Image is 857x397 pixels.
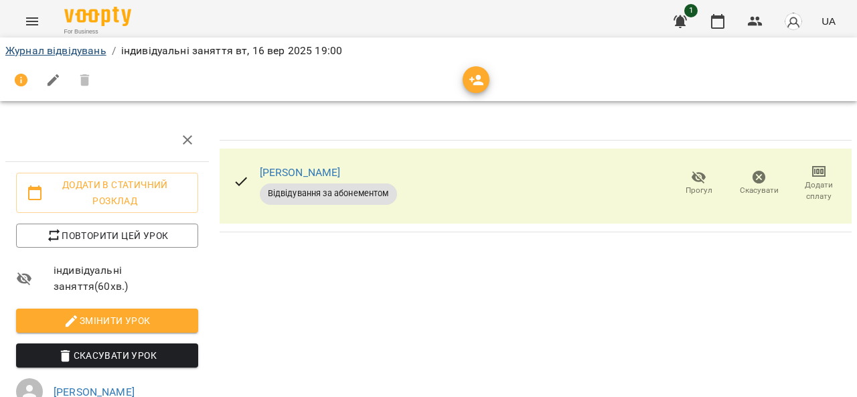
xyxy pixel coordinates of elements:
[797,179,841,202] span: Додати сплату
[669,165,729,202] button: Прогул
[27,347,187,364] span: Скасувати Урок
[112,43,116,59] li: /
[822,14,836,28] span: UA
[260,166,341,179] a: [PERSON_NAME]
[16,173,198,213] button: Додати в статичний розклад
[64,7,131,26] img: Voopty Logo
[27,228,187,244] span: Повторити цей урок
[16,343,198,368] button: Скасувати Урок
[16,309,198,333] button: Змінити урок
[54,262,198,294] span: індивідуальні заняття ( 60 хв. )
[64,27,131,36] span: For Business
[5,43,852,59] nav: breadcrumb
[740,185,779,196] span: Скасувати
[260,187,397,200] span: Відвідування за абонементом
[27,313,187,329] span: Змінити урок
[121,43,342,59] p: індивідуальні заняття вт, 16 вер 2025 19:00
[684,4,698,17] span: 1
[784,12,803,31] img: avatar_s.png
[729,165,789,202] button: Скасувати
[816,9,841,33] button: UA
[16,5,48,37] button: Menu
[27,177,187,209] span: Додати в статичний розклад
[5,44,106,57] a: Журнал відвідувань
[16,224,198,248] button: Повторити цей урок
[686,185,712,196] span: Прогул
[789,165,849,202] button: Додати сплату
